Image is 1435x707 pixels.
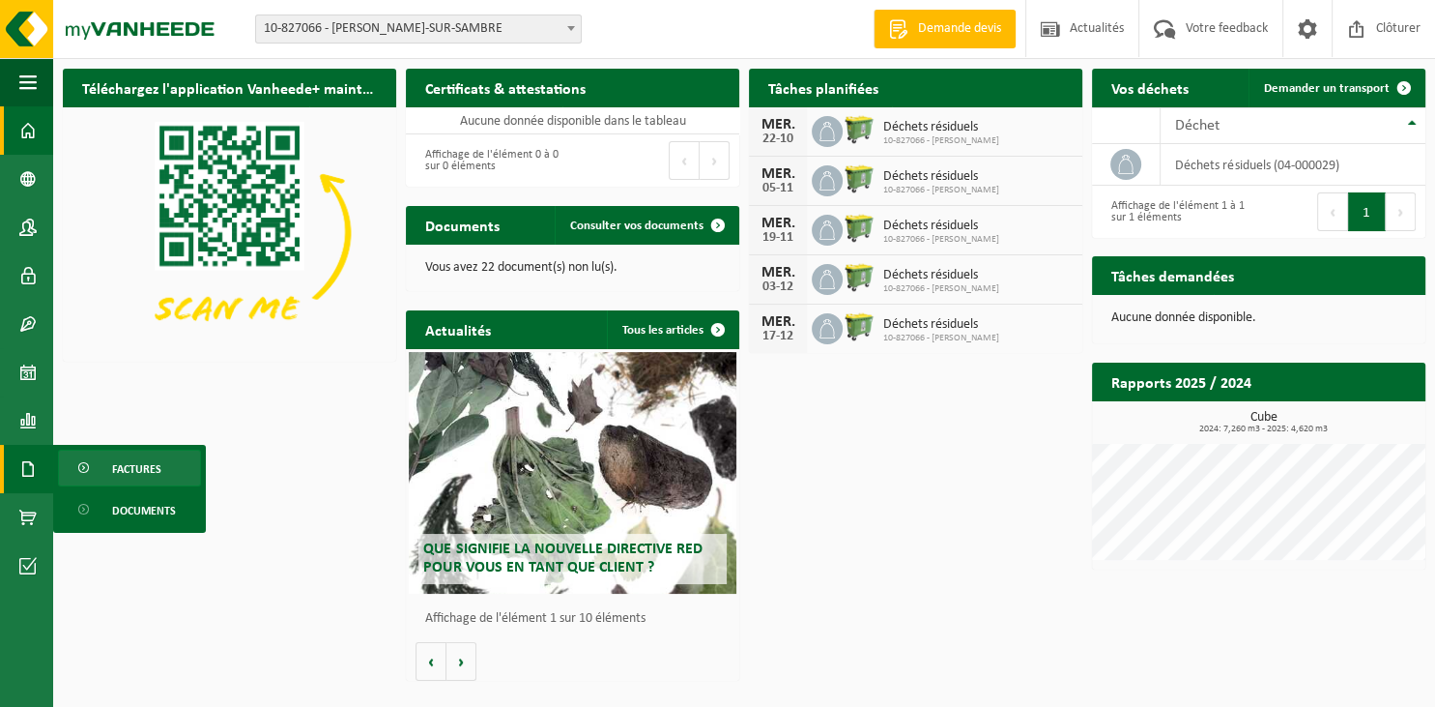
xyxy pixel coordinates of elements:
span: Demande devis [913,19,1006,39]
a: Consulter les rapports [1257,400,1423,439]
a: Demande devis [874,10,1016,48]
p: Affichage de l'élément 1 sur 10 éléments [425,612,730,626]
button: 1 [1348,192,1386,231]
a: Consulter vos documents [555,206,737,245]
span: Déchets résiduels [883,268,999,283]
a: Documents [58,491,201,528]
span: Que signifie la nouvelle directive RED pour vous en tant que client ? [423,542,702,575]
img: WB-0660-HPE-GN-50 [843,162,875,195]
p: Vous avez 22 document(s) non lu(s). [425,261,720,275]
button: Previous [669,141,700,180]
h2: Documents [406,206,519,244]
button: Next [700,141,730,180]
img: Download de VHEPlus App [63,107,396,358]
h2: Certificats & attestations [406,69,605,106]
a: Que signifie la nouvelle directive RED pour vous en tant que client ? [409,352,735,594]
span: Déchets résiduels [883,169,999,185]
span: Déchet [1175,118,1220,133]
h2: Téléchargez l'application Vanheede+ maintenant! [63,69,396,106]
span: Déchets résiduels [883,219,999,234]
h2: Tâches demandées [1092,256,1253,294]
span: 10-827066 - [PERSON_NAME] [883,283,999,295]
div: MER. [759,216,797,231]
span: Consulter vos documents [570,220,703,232]
button: Vorige [416,642,446,681]
h3: Cube [1102,411,1425,434]
button: Next [1386,192,1416,231]
div: 19-11 [759,231,797,245]
h2: Rapports 2025 / 2024 [1092,363,1271,400]
h2: Vos déchets [1092,69,1208,106]
a: Tous les articles [607,310,737,349]
td: déchets résiduels (04-000029) [1161,144,1425,186]
div: MER. [759,265,797,280]
td: Aucune donnée disponible dans le tableau [406,107,739,134]
button: Volgende [446,642,476,681]
img: WB-0660-HPE-GN-50 [843,261,875,294]
span: Factures [112,451,161,487]
span: 10-827066 - [PERSON_NAME] [883,185,999,196]
h2: Actualités [406,310,510,348]
a: Factures [58,450,201,486]
div: 17-12 [759,330,797,343]
div: MER. [759,166,797,182]
h2: Tâches planifiées [749,69,898,106]
img: WB-0660-HPE-GN-50 [843,113,875,146]
button: Previous [1317,192,1348,231]
div: Affichage de l'élément 1 à 1 sur 1 éléments [1102,191,1249,233]
span: Déchets résiduels [883,317,999,333]
span: Déchets résiduels [883,120,999,135]
span: 2024: 7,260 m3 - 2025: 4,620 m3 [1102,425,1425,434]
span: 10-827066 - [PERSON_NAME] [883,234,999,246]
span: Documents [112,492,176,529]
div: 03-12 [759,280,797,294]
a: Demander un transport [1248,69,1423,107]
div: Affichage de l'élément 0 à 0 sur 0 éléments [416,139,563,182]
img: WB-0660-HPE-GN-50 [843,310,875,343]
div: 22-10 [759,133,797,146]
span: 10-827066 - [PERSON_NAME] [883,333,999,344]
p: Aucune donnée disponible. [1111,311,1406,325]
div: MER. [759,314,797,330]
span: 10-827066 - BOUDIN, ANDY - MONTIGNIES-SUR-SAMBRE [256,15,581,43]
span: 10-827066 - [PERSON_NAME] [883,135,999,147]
span: 10-827066 - BOUDIN, ANDY - MONTIGNIES-SUR-SAMBRE [255,15,582,44]
img: WB-0660-HPE-GN-50 [843,212,875,245]
div: 05-11 [759,182,797,195]
div: MER. [759,117,797,133]
span: Demander un transport [1264,82,1390,95]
